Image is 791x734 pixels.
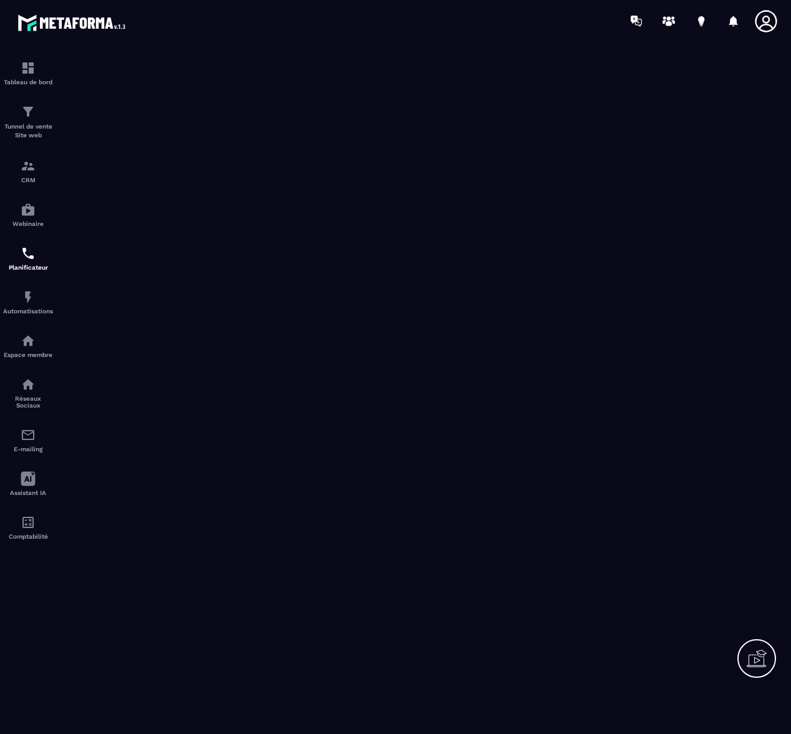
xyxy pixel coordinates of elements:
[21,104,36,119] img: formation
[3,177,53,183] p: CRM
[3,237,53,280] a: schedulerschedulerPlanificateur
[21,428,36,443] img: email
[3,79,53,86] p: Tableau de bord
[3,324,53,368] a: automationsautomationsEspace membre
[3,308,53,315] p: Automatisations
[3,51,53,95] a: formationformationTableau de bord
[21,61,36,76] img: formation
[3,489,53,496] p: Assistant IA
[21,246,36,261] img: scheduler
[3,95,53,149] a: formationformationTunnel de vente Site web
[3,533,53,540] p: Comptabilité
[3,193,53,237] a: automationsautomationsWebinaire
[3,264,53,271] p: Planificateur
[21,377,36,392] img: social-network
[3,122,53,140] p: Tunnel de vente Site web
[3,368,53,418] a: social-networksocial-networkRéseaux Sociaux
[21,202,36,217] img: automations
[3,506,53,549] a: accountantaccountantComptabilité
[3,220,53,227] p: Webinaire
[21,515,36,530] img: accountant
[3,446,53,453] p: E-mailing
[3,149,53,193] a: formationformationCRM
[3,351,53,358] p: Espace membre
[3,418,53,462] a: emailemailE-mailing
[21,290,36,305] img: automations
[21,333,36,348] img: automations
[3,280,53,324] a: automationsautomationsAutomatisations
[21,159,36,174] img: formation
[3,462,53,506] a: Assistant IA
[17,11,130,34] img: logo
[3,395,53,409] p: Réseaux Sociaux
